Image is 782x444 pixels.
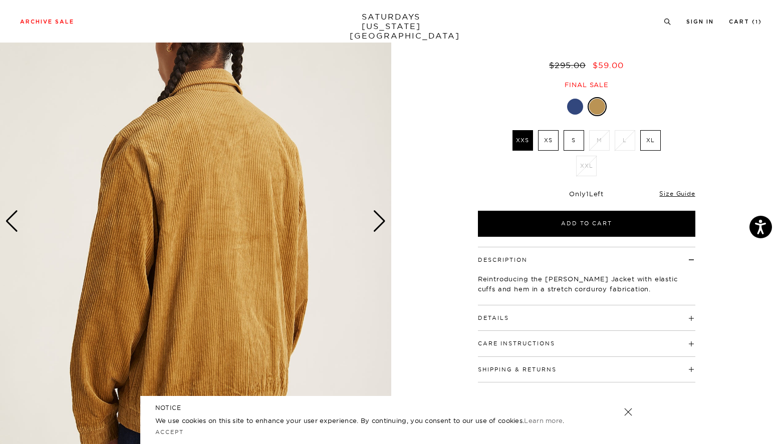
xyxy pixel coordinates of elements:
[478,190,695,198] div: Only Left
[686,19,714,25] a: Sign In
[564,130,584,151] label: S
[659,190,695,197] a: Size Guide
[478,257,528,263] button: Description
[729,19,762,25] a: Cart (1)
[373,210,386,232] div: Next slide
[478,274,695,294] p: Reintroducing the [PERSON_NAME] Jacket with elastic cuffs and hem in a stretch corduroy fabrication.
[5,210,19,232] div: Previous slide
[478,315,509,321] button: Details
[155,403,627,412] h5: NOTICE
[20,19,74,25] a: Archive Sale
[478,211,695,237] button: Add to Cart
[476,81,697,89] div: Final sale
[478,367,557,372] button: Shipping & Returns
[476,8,697,43] h1: [PERSON_NAME] Jacket
[350,12,432,41] a: SATURDAYS[US_STATE][GEOGRAPHIC_DATA]
[155,415,592,425] p: We use cookies on this site to enhance your user experience. By continuing, you consent to our us...
[155,428,184,435] a: Accept
[593,60,624,70] span: $59.00
[524,416,563,424] a: Learn more
[478,341,555,346] button: Care Instructions
[640,130,661,151] label: XL
[538,130,559,151] label: XS
[512,130,533,151] label: XXS
[476,27,697,43] span: Camel
[586,190,589,198] span: 1
[755,20,758,25] small: 1
[549,60,590,70] del: $295.00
